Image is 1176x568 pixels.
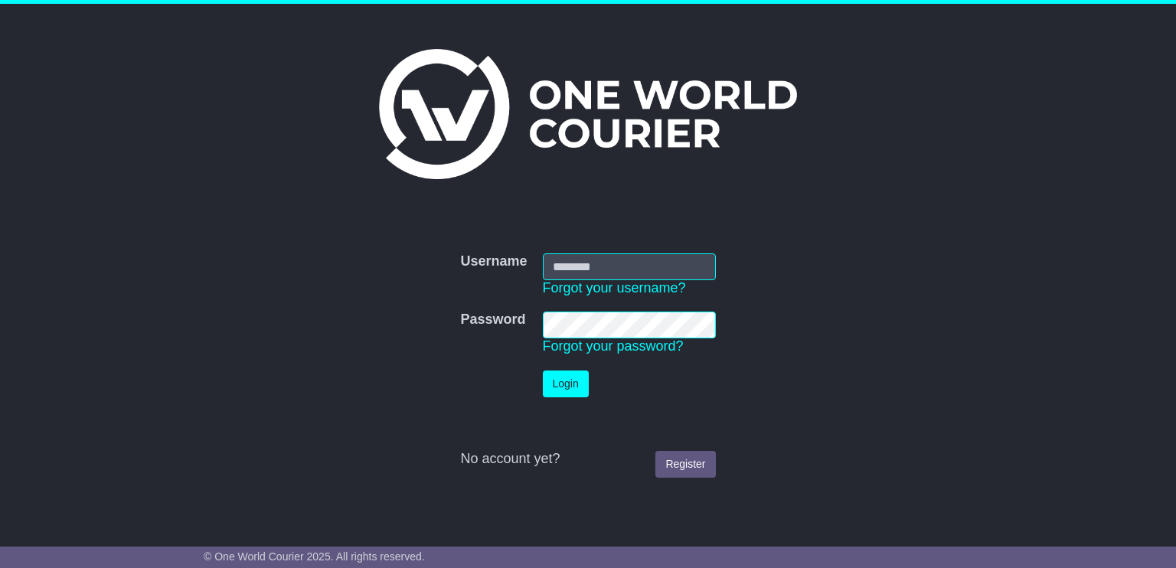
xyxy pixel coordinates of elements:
[543,280,686,295] a: Forgot your username?
[655,451,715,478] a: Register
[379,49,797,179] img: One World
[460,312,525,328] label: Password
[460,451,715,468] div: No account yet?
[204,550,425,563] span: © One World Courier 2025. All rights reserved.
[543,371,589,397] button: Login
[543,338,684,354] a: Forgot your password?
[460,253,527,270] label: Username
